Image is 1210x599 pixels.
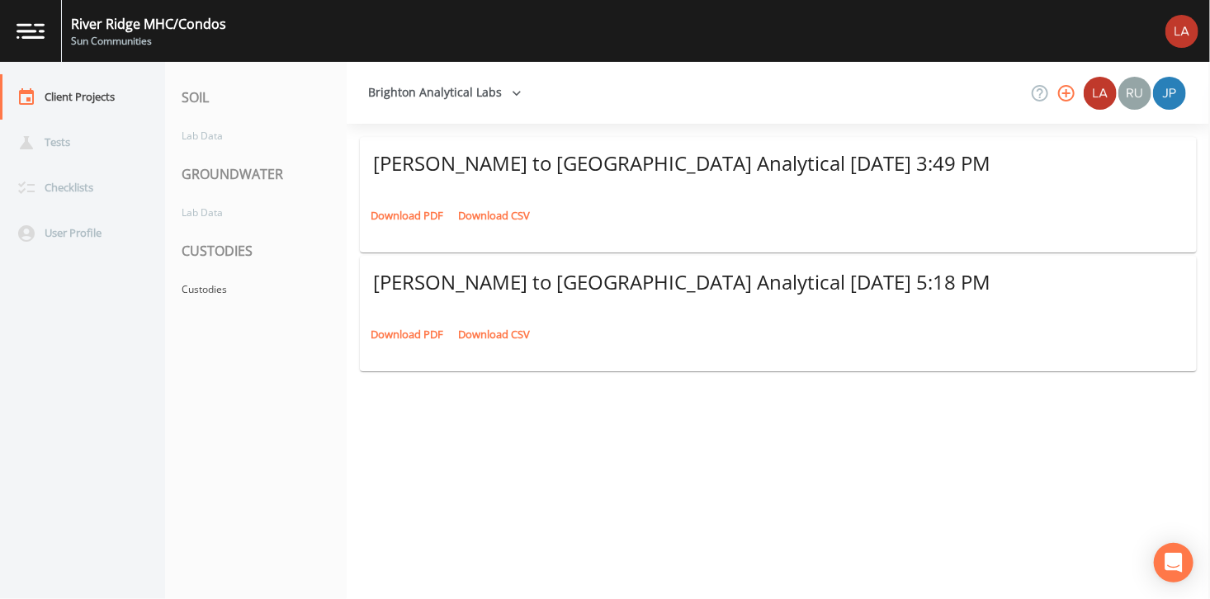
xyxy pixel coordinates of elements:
div: Brighton Analytical [1083,77,1118,110]
img: bd2ccfa184a129701e0c260bc3a09f9b [1084,77,1117,110]
div: Russell Schindler [1118,77,1152,110]
img: bd2ccfa184a129701e0c260bc3a09f9b [1165,15,1198,48]
img: 41241ef155101aa6d92a04480b0d0000 [1153,77,1186,110]
a: Download PDF [366,203,447,229]
a: Custodies [165,274,330,304]
a: Download CSV [454,203,534,229]
div: [PERSON_NAME] to [GEOGRAPHIC_DATA] Analytical [DATE] 3:49 PM [373,150,1184,177]
div: Open Intercom Messenger [1154,543,1193,582]
div: Joshua gere Paul [1152,77,1187,110]
div: CUSTODIES [165,228,347,274]
div: GROUNDWATER [165,151,347,197]
a: Lab Data [165,120,330,151]
div: River Ridge MHC/Condos [71,14,226,34]
a: Download CSV [454,322,534,347]
div: SOIL [165,74,347,120]
button: Brighton Analytical Labs [362,78,528,108]
img: a5c06d64ce99e847b6841ccd0307af82 [1118,77,1151,110]
div: Sun Communities [71,34,226,49]
div: [PERSON_NAME] to [GEOGRAPHIC_DATA] Analytical [DATE] 5:18 PM [373,269,1184,295]
a: Lab Data [165,197,330,228]
img: logo [17,23,45,39]
a: Download PDF [366,322,447,347]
